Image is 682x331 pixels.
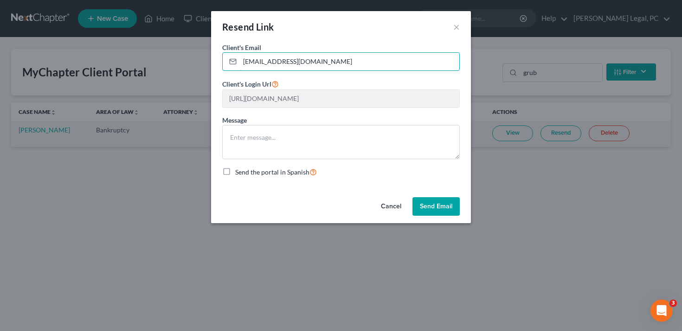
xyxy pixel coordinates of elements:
[240,53,459,70] input: Enter email...
[222,78,279,89] label: Client's Login Url
[412,197,460,216] button: Send Email
[222,44,261,51] span: Client's Email
[235,168,309,176] span: Send the portal in Spanish
[650,300,673,322] iframe: Intercom live chat
[223,90,459,107] input: --
[222,115,247,125] label: Message
[222,20,274,33] div: Resend Link
[669,300,677,307] span: 3
[373,197,409,216] button: Cancel
[453,21,460,32] button: ×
